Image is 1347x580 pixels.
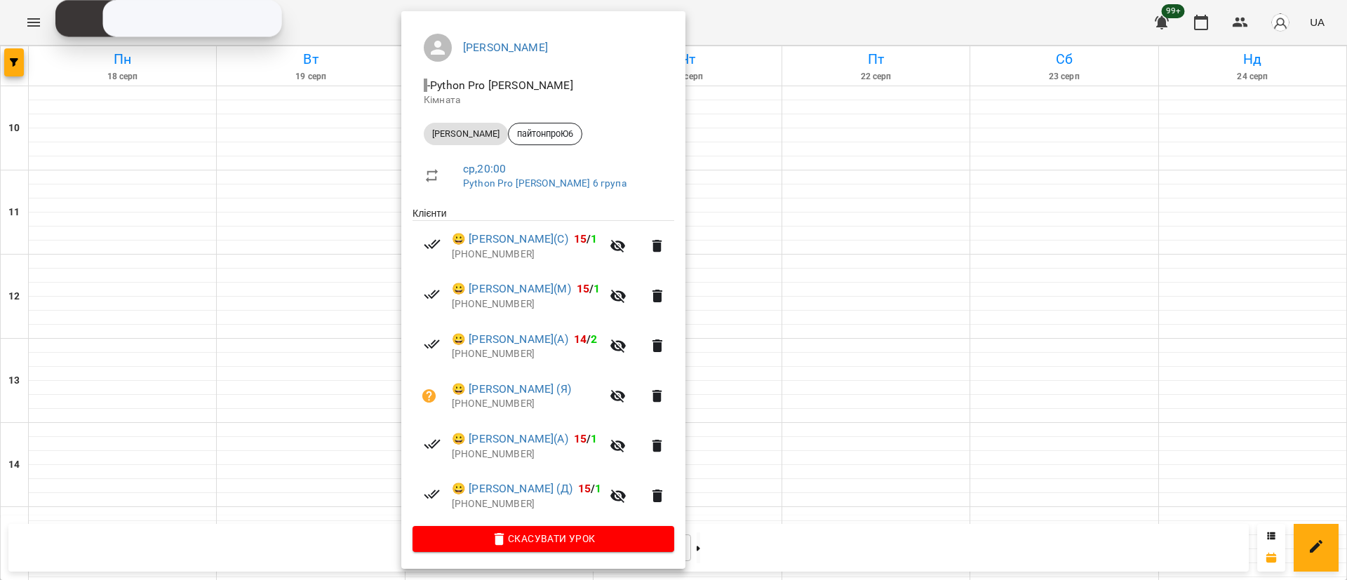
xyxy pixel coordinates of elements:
b: / [574,332,598,346]
svg: Візит сплачено [424,236,441,252]
a: Python Pro [PERSON_NAME] 6 група [463,177,626,189]
p: [PHONE_NUMBER] [452,248,601,262]
a: 😀 [PERSON_NAME] (Я) [452,381,571,398]
b: / [578,482,602,495]
a: ср , 20:00 [463,162,506,175]
svg: Візит сплачено [424,436,441,452]
span: [PERSON_NAME] [424,128,508,140]
span: 1 [594,282,600,295]
div: пайтонпроЮ6 [508,123,582,145]
a: 😀 [PERSON_NAME](М) [452,281,571,297]
p: [PHONE_NUMBER] [452,497,601,511]
a: [PERSON_NAME] [463,41,548,54]
button: Візит ще не сплачено. Додати оплату? [413,379,446,413]
span: 2 [591,332,597,346]
button: Скасувати Урок [413,526,674,551]
a: 😀 [PERSON_NAME] (Д) [452,480,572,497]
span: пайтонпроЮ6 [509,128,582,140]
svg: Візит сплачено [424,286,441,303]
span: 1 [591,232,597,245]
span: - Python Pro [PERSON_NAME] [424,79,576,92]
b: / [574,432,598,445]
a: 😀 [PERSON_NAME](С) [452,231,568,248]
span: 14 [574,332,587,346]
span: 15 [577,282,589,295]
span: 15 [578,482,591,495]
span: Скасувати Урок [424,530,663,547]
span: 1 [591,432,597,445]
a: 😀 [PERSON_NAME](А) [452,431,568,447]
svg: Візит сплачено [424,486,441,503]
span: 15 [574,432,587,445]
span: 1 [595,482,601,495]
p: [PHONE_NUMBER] [452,347,601,361]
p: Кімната [424,93,663,107]
b: / [577,282,601,295]
p: [PHONE_NUMBER] [452,397,601,411]
svg: Візит сплачено [424,336,441,353]
b: / [574,232,598,245]
p: [PHONE_NUMBER] [452,297,601,311]
a: 😀 [PERSON_NAME](А) [452,331,568,348]
span: 15 [574,232,587,245]
ul: Клієнти [413,206,674,526]
p: [PHONE_NUMBER] [452,447,601,461]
